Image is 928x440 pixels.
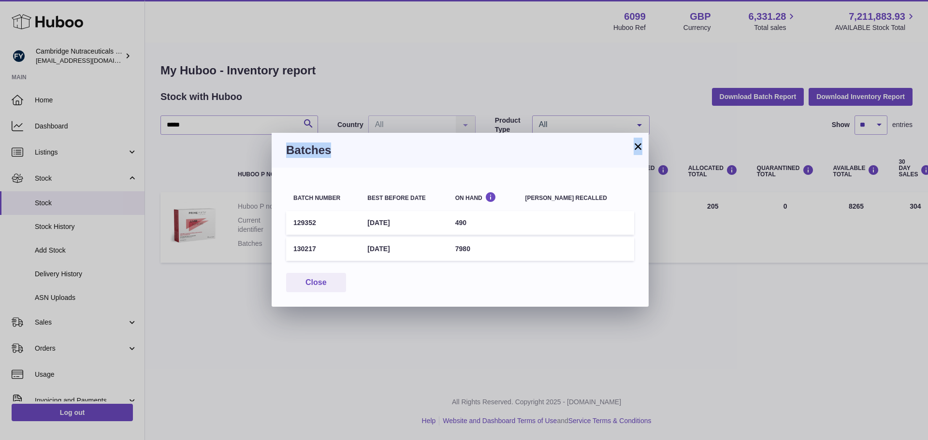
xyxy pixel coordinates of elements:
[632,141,644,152] button: ×
[286,211,360,235] td: 129352
[286,273,346,293] button: Close
[455,192,511,201] div: On Hand
[286,237,360,261] td: 130217
[448,211,518,235] td: 490
[360,211,448,235] td: [DATE]
[448,237,518,261] td: 7980
[286,142,634,158] h3: Batches
[293,195,353,201] div: Batch number
[367,195,440,201] div: Best before date
[525,195,627,201] div: [PERSON_NAME] recalled
[360,237,448,261] td: [DATE]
